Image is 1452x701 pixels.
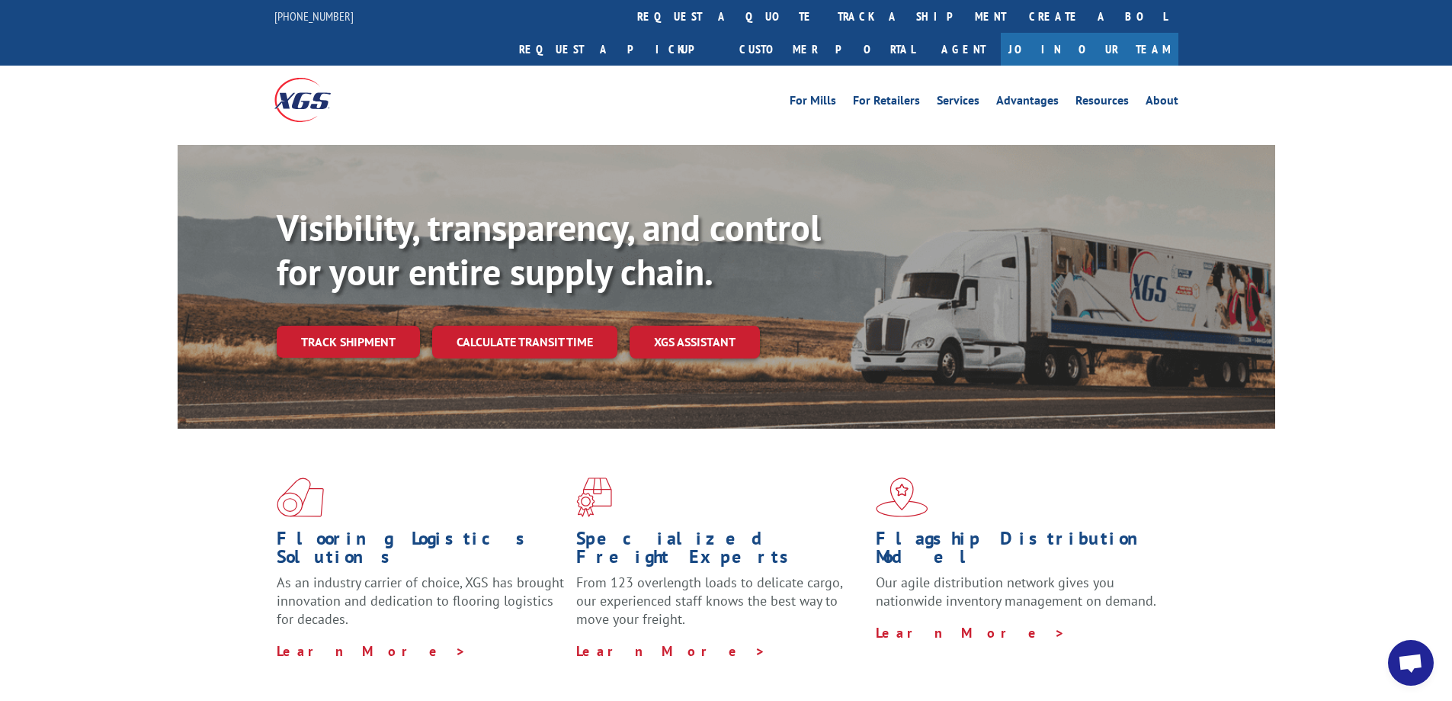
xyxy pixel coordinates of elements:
h1: Specialized Freight Experts [576,529,864,574]
a: Request a pickup [508,33,728,66]
a: [PHONE_NUMBER] [274,8,354,24]
a: About [1146,95,1178,111]
a: XGS ASSISTANT [630,326,760,359]
a: Track shipment [277,326,420,358]
img: xgs-icon-total-supply-chain-intelligence-red [277,478,324,517]
b: Visibility, transparency, and control for your entire supply chain. [277,204,821,295]
a: Resources [1075,95,1129,111]
a: Learn More > [876,624,1066,642]
a: For Retailers [853,95,920,111]
a: Agent [926,33,1001,66]
a: Customer Portal [728,33,926,66]
a: Learn More > [277,642,466,660]
a: Advantages [996,95,1059,111]
p: From 123 overlength loads to delicate cargo, our experienced staff knows the best way to move you... [576,574,864,642]
a: Calculate transit time [432,326,617,359]
a: Learn More > [576,642,766,660]
img: xgs-icon-flagship-distribution-model-red [876,478,928,517]
a: Services [937,95,979,111]
a: Join Our Team [1001,33,1178,66]
a: Open chat [1388,640,1434,686]
img: xgs-icon-focused-on-flooring-red [576,478,612,517]
h1: Flagship Distribution Model [876,529,1164,574]
span: Our agile distribution network gives you nationwide inventory management on demand. [876,574,1156,609]
span: As an industry carrier of choice, XGS has brought innovation and dedication to flooring logistics... [277,574,564,628]
a: For Mills [790,95,836,111]
h1: Flooring Logistics Solutions [277,529,565,574]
